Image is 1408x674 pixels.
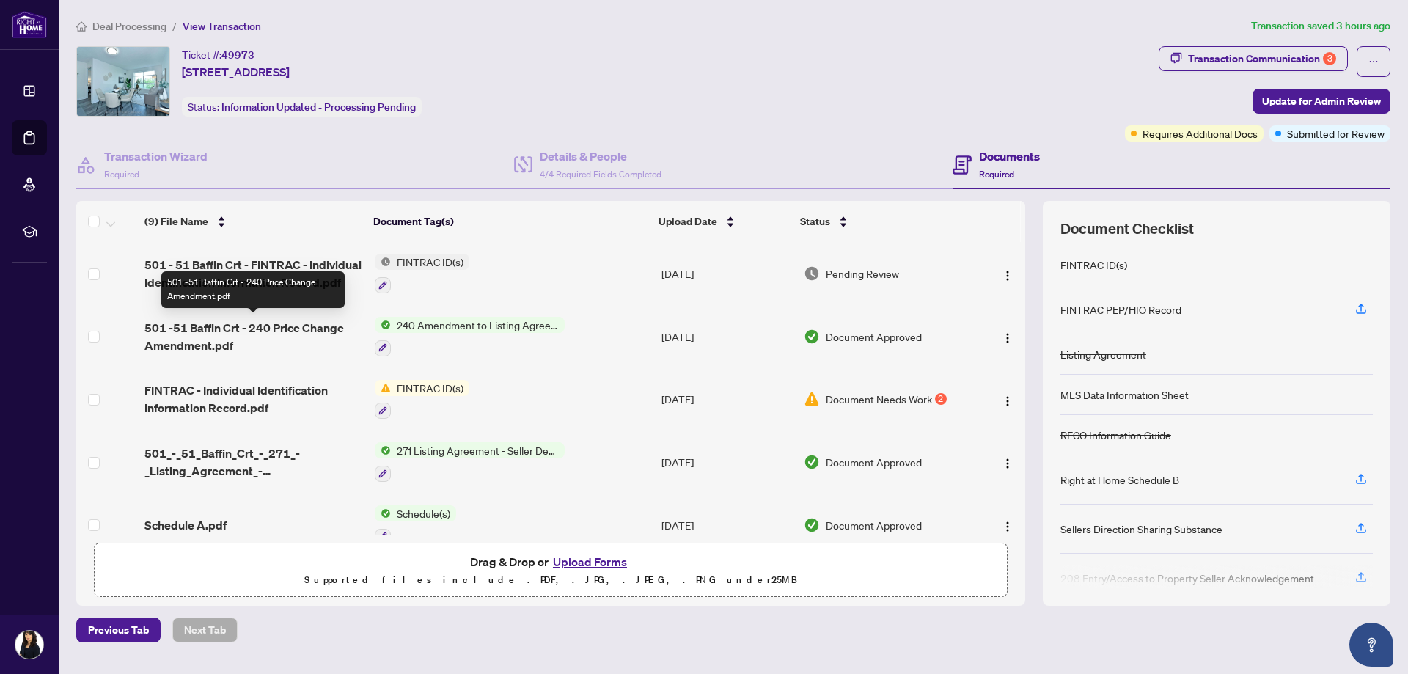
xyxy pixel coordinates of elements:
span: Status [800,213,830,230]
div: FINTRAC ID(s) [1060,257,1127,273]
img: Document Status [804,265,820,282]
button: Logo [996,387,1019,411]
td: [DATE] [656,494,798,557]
span: Update for Admin Review [1262,89,1381,113]
button: Open asap [1349,623,1393,667]
img: Status Icon [375,317,391,333]
div: Listing Agreement [1060,346,1146,362]
div: 3 [1323,52,1336,65]
span: FINTRAC - Individual Identification Information Record.pdf [144,381,362,417]
span: Previous Tab [88,618,149,642]
img: logo [12,11,47,38]
button: Previous Tab [76,618,161,642]
img: Logo [1002,458,1013,469]
img: Profile Icon [15,631,43,659]
span: Drag & Drop or [470,552,631,571]
img: IMG-N12350702_1.jpg [77,47,169,116]
span: Drag & Drop orUpload FormsSupported files include .PDF, .JPG, .JPEG, .PNG under25MB [95,543,1007,598]
span: Required [979,169,1014,180]
button: Transaction Communication3 [1159,46,1348,71]
div: Ticket #: [182,46,254,63]
button: Update for Admin Review [1253,89,1390,114]
span: 501_-_51_Baffin_Crt_-_271_-_Listing_Agreement_-_Seller_Designated_Representation_Agreement.pdf [144,444,362,480]
span: 271 Listing Agreement - Seller Designated Representation Agreement Authority to Offer for Sale [391,442,565,458]
th: Document Tag(s) [367,201,653,242]
h4: Documents [979,147,1040,165]
span: [STREET_ADDRESS] [182,63,290,81]
span: FINTRAC ID(s) [391,254,469,270]
span: 240 Amendment to Listing Agreement - Authority to Offer for Sale Price Change/Extension/Amendment(s) [391,317,565,333]
img: Document Status [804,454,820,470]
span: Document Checklist [1060,219,1194,239]
img: Document Status [804,391,820,407]
button: Status IconFINTRAC ID(s) [375,254,469,293]
span: Information Updated - Processing Pending [221,100,416,114]
td: [DATE] [656,242,798,305]
p: Supported files include .PDF, .JPG, .JPEG, .PNG under 25 MB [103,571,998,589]
button: Status IconFINTRAC ID(s) [375,380,469,420]
img: Logo [1002,521,1013,532]
button: Upload Forms [549,552,631,571]
div: Status: [182,97,422,117]
span: 49973 [221,48,254,62]
span: View Transaction [183,20,261,33]
span: Document Needs Work [826,391,932,407]
button: Logo [996,325,1019,348]
button: Status IconSchedule(s) [375,505,456,545]
img: Document Status [804,517,820,533]
td: [DATE] [656,431,798,494]
span: Document Approved [826,517,922,533]
span: 4/4 Required Fields Completed [540,169,661,180]
th: (9) File Name [139,201,367,242]
img: Status Icon [375,254,391,270]
h4: Transaction Wizard [104,147,208,165]
button: Status Icon271 Listing Agreement - Seller Designated Representation Agreement Authority to Offer ... [375,442,565,482]
div: Sellers Direction Sharing Substance [1060,521,1222,537]
span: Required [104,169,139,180]
button: Next Tab [172,618,238,642]
span: home [76,21,87,32]
img: Status Icon [375,505,391,521]
img: Logo [1002,332,1013,344]
div: MLS Data Information Sheet [1060,387,1189,403]
button: Status Icon240 Amendment to Listing Agreement - Authority to Offer for Sale Price Change/Extensio... [375,317,565,356]
span: ellipsis [1368,56,1379,67]
span: Schedule(s) [391,505,456,521]
span: Requires Additional Docs [1143,125,1258,142]
span: FINTRAC ID(s) [391,380,469,396]
h4: Details & People [540,147,661,165]
img: Document Status [804,329,820,345]
div: FINTRAC PEP/HIO Record [1060,301,1181,318]
button: Logo [996,262,1019,285]
button: Logo [996,513,1019,537]
div: Right at Home Schedule B [1060,472,1179,488]
div: Transaction Communication [1188,47,1336,70]
button: Logo [996,450,1019,474]
span: Submitted for Review [1287,125,1385,142]
li: / [172,18,177,34]
td: [DATE] [656,368,798,431]
span: Document Approved [826,454,922,470]
img: Status Icon [375,380,391,396]
article: Transaction saved 3 hours ago [1251,18,1390,34]
span: Document Approved [826,329,922,345]
span: Pending Review [826,265,899,282]
img: Logo [1002,395,1013,407]
span: Schedule A.pdf [144,516,227,534]
div: RECO Information Guide [1060,427,1171,443]
div: 2 [935,393,947,405]
span: Upload Date [659,213,717,230]
span: (9) File Name [144,213,208,230]
td: [DATE] [656,305,798,368]
span: 501 - 51 Baffin Crt - FINTRAC - Individual Identification Information Record.pdf [144,256,362,291]
span: 501 -51 Baffin Crt - 240 Price Change Amendment.pdf [144,319,362,354]
img: Status Icon [375,442,391,458]
span: Deal Processing [92,20,166,33]
img: Logo [1002,270,1013,282]
th: Status [794,201,971,242]
div: 501 -51 Baffin Crt - 240 Price Change Amendment.pdf [161,271,345,308]
th: Upload Date [653,201,794,242]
